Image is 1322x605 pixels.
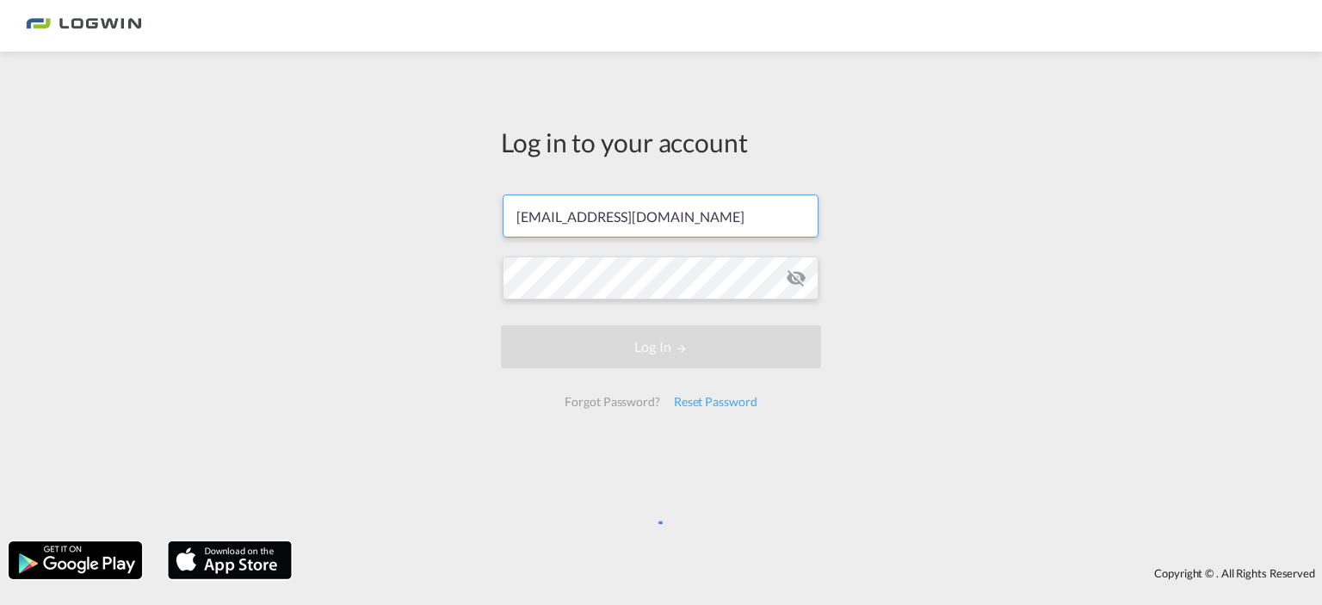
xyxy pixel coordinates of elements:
[667,386,764,417] div: Reset Password
[501,124,821,160] div: Log in to your account
[7,540,144,581] img: google.png
[503,194,819,238] input: Enter email/phone number
[26,7,142,46] img: bc73a0e0d8c111efacd525e4c8ad7d32.png
[501,325,821,368] button: LOGIN
[786,268,806,288] md-icon: icon-eye-off
[558,386,666,417] div: Forgot Password?
[166,540,293,581] img: apple.png
[300,559,1322,588] div: Copyright © . All Rights Reserved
